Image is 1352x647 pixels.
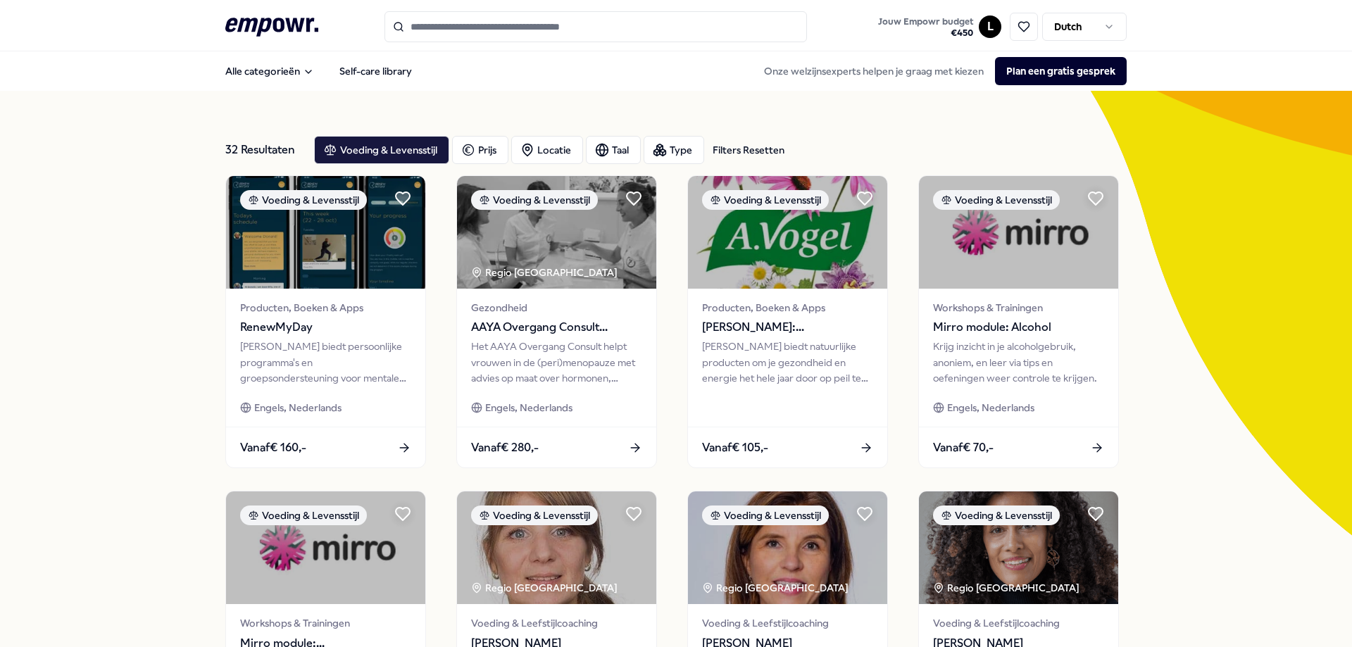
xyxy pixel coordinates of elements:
[713,142,784,158] div: Filters Resetten
[919,491,1118,604] img: package image
[240,615,411,631] span: Workshops & Trainingen
[471,580,620,596] div: Regio [GEOGRAPHIC_DATA]
[471,439,539,457] span: Vanaf € 280,-
[240,505,367,525] div: Voeding & Levensstijl
[471,300,642,315] span: Gezondheid
[226,491,425,604] img: package image
[878,27,973,39] span: € 450
[702,318,873,337] span: [PERSON_NAME]: Supplementen
[933,190,1060,210] div: Voeding & Levensstijl
[240,190,367,210] div: Voeding & Levensstijl
[471,190,598,210] div: Voeding & Levensstijl
[702,615,873,631] span: Voeding & Leefstijlcoaching
[328,57,423,85] a: Self-care library
[214,57,325,85] button: Alle categorieën
[471,505,598,525] div: Voeding & Levensstijl
[688,176,887,289] img: package image
[919,176,1118,289] img: package image
[933,300,1104,315] span: Workshops & Trainingen
[452,136,508,164] button: Prijs
[511,136,583,164] button: Locatie
[753,57,1127,85] div: Onze welzijnsexperts helpen je graag met kiezen
[702,580,851,596] div: Regio [GEOGRAPHIC_DATA]
[225,175,426,468] a: package imageVoeding & LevensstijlProducten, Boeken & AppsRenewMyDay[PERSON_NAME] biedt persoonli...
[702,300,873,315] span: Producten, Boeken & Apps
[933,318,1104,337] span: Mirro module: Alcohol
[240,300,411,315] span: Producten, Boeken & Apps
[471,615,642,631] span: Voeding & Leefstijlcoaching
[995,57,1127,85] button: Plan een gratis gesprek
[254,400,342,415] span: Engels, Nederlands
[314,136,449,164] button: Voeding & Levensstijl
[644,136,704,164] button: Type
[240,339,411,386] div: [PERSON_NAME] biedt persoonlijke programma's en groepsondersteuning voor mentale veerkracht en vi...
[933,439,994,457] span: Vanaf € 70,-
[226,176,425,289] img: package image
[979,15,1001,38] button: L
[240,439,306,457] span: Vanaf € 160,-
[702,339,873,386] div: [PERSON_NAME] biedt natuurlijke producten om je gezondheid en energie het hele jaar door op peil ...
[214,57,423,85] nav: Main
[471,265,620,280] div: Regio [GEOGRAPHIC_DATA]
[687,175,888,468] a: package imageVoeding & LevensstijlProducten, Boeken & Apps[PERSON_NAME]: Supplementen[PERSON_NAME...
[457,176,656,289] img: package image
[456,175,657,468] a: package imageVoeding & LevensstijlRegio [GEOGRAPHIC_DATA] GezondheidAAYA Overgang Consult Gynaeco...
[933,505,1060,525] div: Voeding & Levensstijl
[918,175,1119,468] a: package imageVoeding & LevensstijlWorkshops & TrainingenMirro module: AlcoholKrijg inzicht in je ...
[878,16,973,27] span: Jouw Empowr budget
[384,11,807,42] input: Search for products, categories or subcategories
[240,318,411,337] span: RenewMyDay
[933,339,1104,386] div: Krijg inzicht in je alcoholgebruik, anoniem, en leer via tips en oefeningen weer controle te krij...
[457,491,656,604] img: package image
[933,615,1104,631] span: Voeding & Leefstijlcoaching
[933,580,1082,596] div: Regio [GEOGRAPHIC_DATA]
[586,136,641,164] button: Taal
[485,400,572,415] span: Engels, Nederlands
[702,505,829,525] div: Voeding & Levensstijl
[471,318,642,337] span: AAYA Overgang Consult Gynaecoloog
[702,190,829,210] div: Voeding & Levensstijl
[688,491,887,604] img: package image
[225,136,303,164] div: 32 Resultaten
[947,400,1034,415] span: Engels, Nederlands
[875,13,976,42] button: Jouw Empowr budget€450
[471,339,642,386] div: Het AAYA Overgang Consult helpt vrouwen in de (peri)menopauze met advies op maat over hormonen, m...
[872,12,979,42] a: Jouw Empowr budget€450
[702,439,768,457] span: Vanaf € 105,-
